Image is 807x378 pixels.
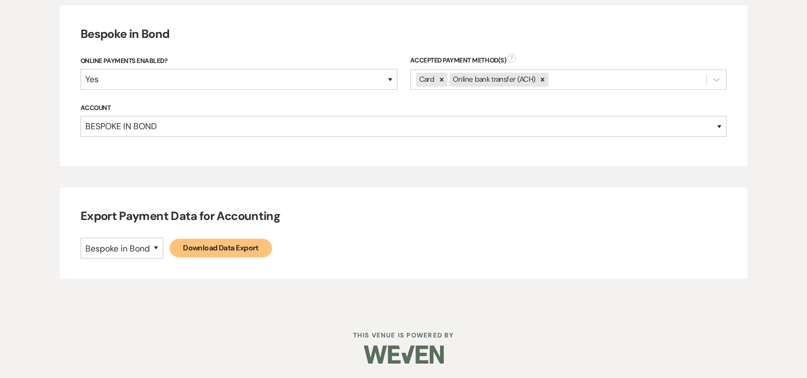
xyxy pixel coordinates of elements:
[364,336,444,373] img: Weven Logo
[416,73,436,86] div: Card
[450,73,537,86] div: Online bank transfer (ACH)
[81,26,726,43] h4: Bespoke in Bond
[81,103,726,114] label: Account
[410,56,727,65] div: Accepted Payment Method(s)
[81,208,726,225] h4: Export Payment Data for Accounting
[507,54,516,62] span: ?
[81,56,397,67] label: Online Payments Enabled?
[170,239,272,257] a: Download Data Export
